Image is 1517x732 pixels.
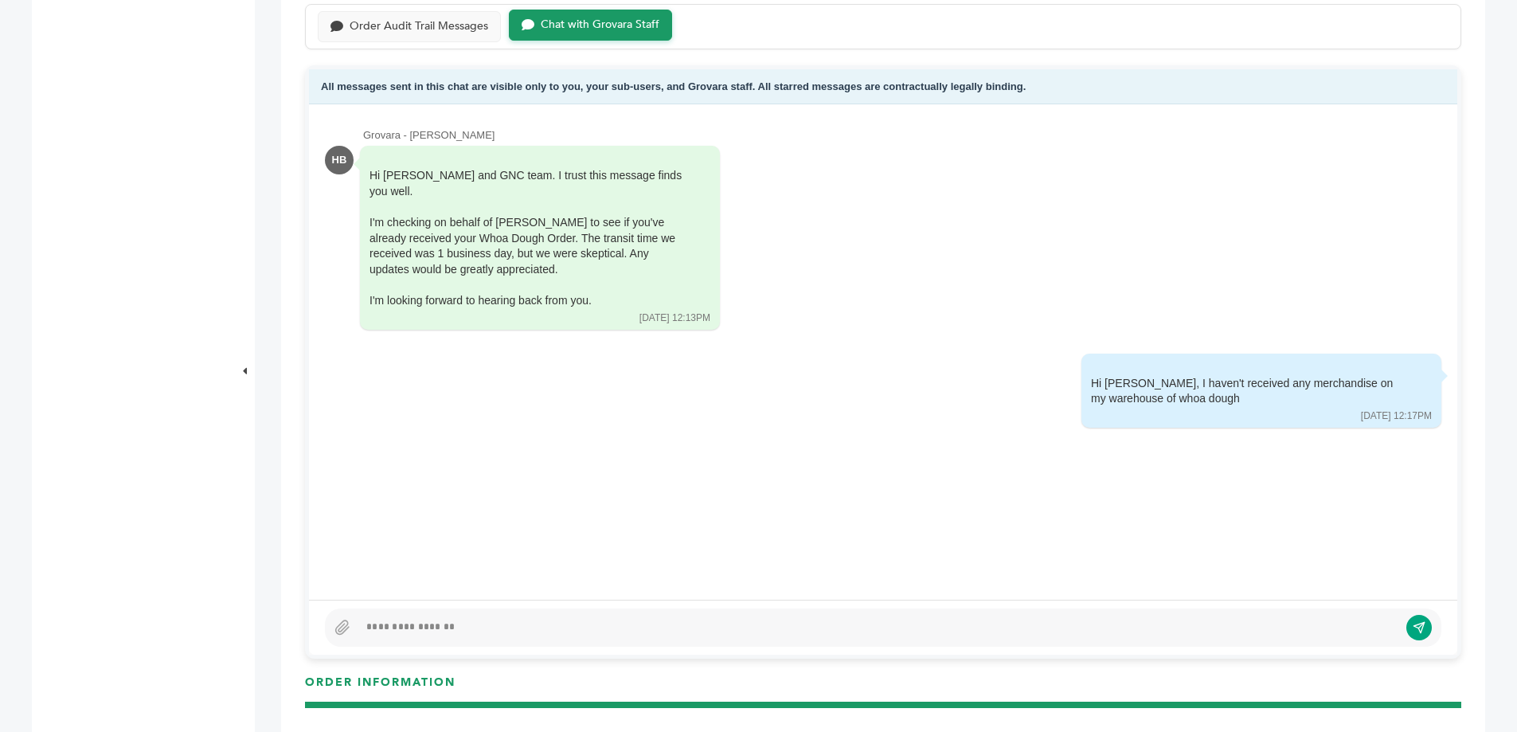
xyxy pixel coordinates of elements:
div: Order Audit Trail Messages [350,20,488,33]
h3: ORDER INFORMATION [305,675,1461,703]
div: Hi [PERSON_NAME] and GNC team. I trust this message finds you well. [369,168,688,308]
div: I'm looking forward to hearing back from you. [369,293,688,309]
div: [DATE] 12:13PM [639,311,710,325]
div: Hi [PERSON_NAME], I haven't received any merchandise on my warehouse of whoa dough [1091,376,1409,407]
div: [DATE] 12:17PM [1361,409,1432,423]
div: Grovara - [PERSON_NAME] [363,128,1441,143]
div: All messages sent in this chat are visible only to you, your sub-users, and Grovara staff. All st... [309,69,1457,105]
div: HB [325,146,354,174]
div: I'm checking on behalf of [PERSON_NAME] to see if you've already received your Whoa Dough Order. ... [369,215,688,277]
div: Chat with Grovara Staff [541,18,659,32]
